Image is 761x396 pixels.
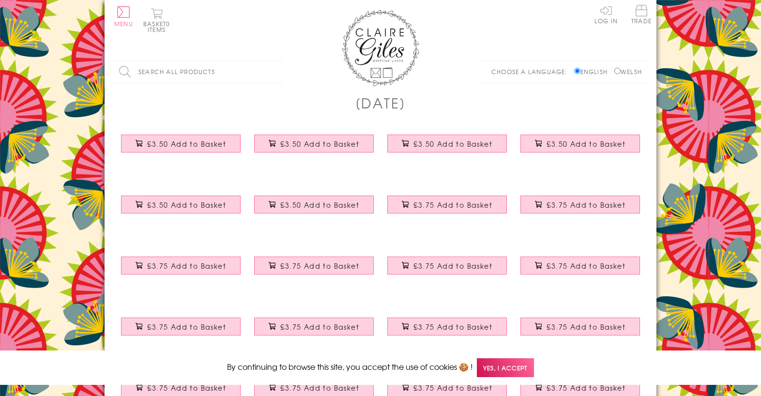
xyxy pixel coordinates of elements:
[114,249,247,291] a: Father's Day Greeting Card, You're the Bomb Dad! Embellished with a tassel £3.75 Add to Basket
[148,19,170,34] span: 0 items
[247,188,380,230] a: Father's Day Card, No. 1 Dad, text foiled in shiny gold £3.50 Add to Basket
[147,139,226,149] span: £3.50 Add to Basket
[514,127,647,169] a: Father's Day Card, Top Dad, text foiled in shiny gold £3.50 Add to Basket
[147,261,226,271] span: £3.75 Add to Basket
[520,318,640,335] button: £3.75 Add to Basket
[143,8,170,32] button: Basket0 items
[247,249,380,291] a: Father's Day Greeting Card, #BestDad, Embellished with a colourful tassel £3.75 Add to Basket
[631,5,652,26] a: Trade
[114,61,284,83] input: Search all products
[387,135,507,152] button: £3.50 Add to Basket
[547,383,625,393] span: £3.75 Add to Basket
[114,6,133,27] button: Menu
[380,310,514,352] a: Father's Day Card, Star, Papa, Happy Father's Day, Tassel Embellished £3.75 Add to Basket
[147,322,226,332] span: £3.75 Add to Basket
[514,188,647,230] a: Father's Day Greeting Card, # 1 Dad Rosette, Embellished with a colourful tassel £3.75 Add to Basket
[121,196,241,213] button: £3.50 Add to Basket
[247,127,380,169] a: Father's Day Card, Best Dad, text foiled in shiny gold £3.50 Add to Basket
[380,188,514,230] a: Father's Day Greeting Card, Dab Dad, Embellished with a colourful tassel £3.75 Add to Basket
[631,5,652,24] span: Trade
[387,257,507,274] button: £3.75 Add to Basket
[114,310,247,352] a: Father's Day Card, Ice Pops, Daddy Cool, Tassel Embellished £3.75 Add to Basket
[514,249,647,291] a: Father's Day Card, Daddy & Baby Whale, Embellished with colourful tassel £3.75 Add to Basket
[114,188,247,230] a: Father's Day Card, Dad You Rock, text foiled in shiny gold £3.50 Add to Basket
[274,61,284,83] input: Search
[121,257,241,274] button: £3.75 Add to Basket
[520,257,640,274] button: £3.75 Add to Basket
[355,93,406,113] h1: [DATE]
[477,358,534,377] span: Yes, I accept
[413,322,492,332] span: £3.75 Add to Basket
[520,196,640,213] button: £3.75 Add to Basket
[254,196,374,213] button: £3.50 Add to Basket
[121,135,241,152] button: £3.50 Add to Basket
[387,196,507,213] button: £3.75 Add to Basket
[491,67,572,76] p: Choose a language:
[547,139,625,149] span: £3.50 Add to Basket
[594,5,618,24] a: Log In
[387,318,507,335] button: £3.75 Add to Basket
[614,68,621,74] input: Welsh
[413,200,492,210] span: £3.75 Add to Basket
[520,135,640,152] button: £3.50 Add to Basket
[413,139,492,149] span: £3.50 Add to Basket
[147,383,226,393] span: £3.75 Add to Basket
[254,257,374,274] button: £3.75 Add to Basket
[254,135,374,152] button: £3.50 Add to Basket
[147,200,226,210] span: £3.50 Add to Basket
[280,139,359,149] span: £3.50 Add to Basket
[514,310,647,352] a: Father's Day Greeting Card, Top Banana Dad, Embellished with a colourful tassel £3.75 Add to Basket
[280,261,359,271] span: £3.75 Add to Basket
[114,127,247,169] a: Father's Day Card, Mr Awesome, text foiled in shiny gold £3.50 Add to Basket
[342,10,419,86] img: Claire Giles Greetings Cards
[280,200,359,210] span: £3.50 Add to Basket
[413,383,492,393] span: £3.75 Add to Basket
[254,318,374,335] button: £3.75 Add to Basket
[247,310,380,352] a: Father's Day Grandpa Card, Hot air Balloon, Tassel Embellished £3.75 Add to Basket
[114,19,133,28] span: Menu
[614,67,642,76] label: Welsh
[574,67,612,76] label: English
[280,383,359,393] span: £3.75 Add to Basket
[413,261,492,271] span: £3.75 Add to Basket
[574,68,580,74] input: English
[547,261,625,271] span: £3.75 Add to Basket
[121,318,241,335] button: £3.75 Add to Basket
[380,127,514,169] a: Father's Day Card, Super Dad, text foiled in shiny gold £3.50 Add to Basket
[380,249,514,291] a: Father's Day Greeting Card, Hot Air Balloon, Embellished with a colourful tassel £3.75 Add to Basket
[547,200,625,210] span: £3.75 Add to Basket
[280,322,359,332] span: £3.75 Add to Basket
[547,322,625,332] span: £3.75 Add to Basket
